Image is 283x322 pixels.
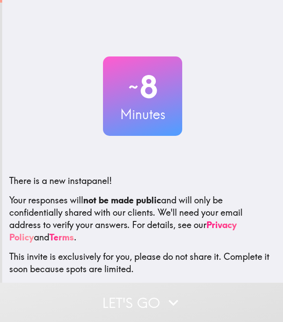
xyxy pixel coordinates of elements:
[9,194,276,243] p: Your responses will and will only be confidentially shared with our clients. We'll need your emai...
[83,195,161,206] b: not be made public
[49,232,74,243] a: Terms
[127,74,140,100] span: ~
[103,69,182,105] h2: 8
[9,251,276,275] p: This invite is exclusively for you, please do not share it. Complete it soon because spots are li...
[103,105,182,124] h3: Minutes
[9,175,112,186] span: There is a new instapanel!
[9,282,276,319] p: To learn more about Instapanel, check out . For questions or help, email us at .
[9,219,237,243] a: Privacy Policy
